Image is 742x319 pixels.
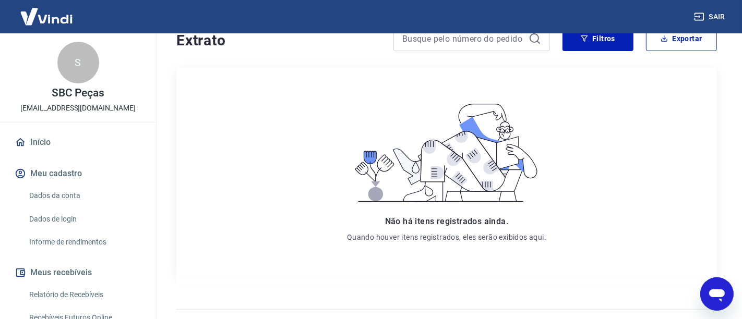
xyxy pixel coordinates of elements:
p: [EMAIL_ADDRESS][DOMAIN_NAME] [20,103,136,114]
button: Filtros [563,26,633,51]
a: Informe de rendimentos [25,231,143,253]
iframe: Botão para abrir a janela de mensagens [700,277,734,311]
button: Meu cadastro [13,162,143,185]
span: Não há itens registrados ainda. [385,216,508,226]
img: Vindi [13,1,80,32]
button: Meus recebíveis [13,261,143,284]
input: Busque pelo número do pedido [402,31,524,46]
p: Quando houver itens registrados, eles serão exibidos aqui. [347,232,546,242]
button: Sair [692,7,729,27]
h4: Extrato [176,30,381,51]
button: Exportar [646,26,717,51]
a: Dados da conta [25,185,143,206]
a: Relatório de Recebíveis [25,284,143,305]
a: Início [13,131,143,154]
p: SBC Peças [52,88,105,99]
a: Dados de login [25,208,143,230]
div: S [57,42,99,83]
